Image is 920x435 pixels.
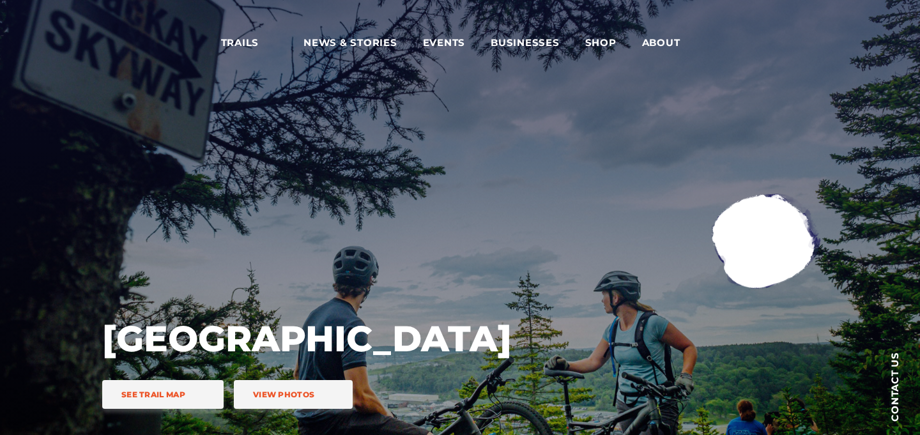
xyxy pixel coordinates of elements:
[121,390,185,399] span: See Trail Map
[491,36,560,49] span: Businesses
[102,380,224,409] a: See Trail Map trail icon
[221,36,279,49] span: Trails
[642,36,700,49] span: About
[253,390,314,399] span: View Photos
[102,316,511,361] h1: [GEOGRAPHIC_DATA]
[423,36,466,49] span: Events
[890,352,900,422] span: Contact us
[303,36,397,49] span: News & Stories
[585,36,617,49] span: Shop
[234,380,353,409] a: View Photos trail icon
